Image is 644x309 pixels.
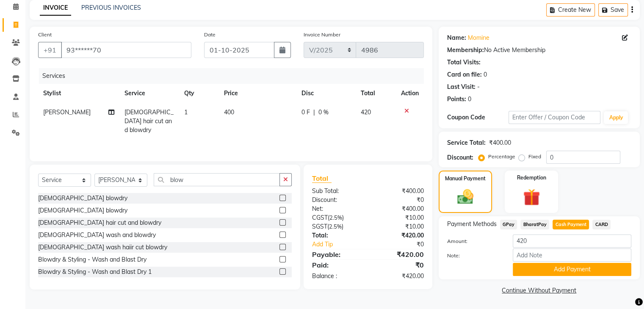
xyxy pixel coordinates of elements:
button: Save [598,3,628,17]
span: 2.5% [329,223,342,230]
div: [DEMOGRAPHIC_DATA] blowdry [38,206,127,215]
a: Add Tip [306,240,378,249]
label: Date [204,31,216,39]
div: Coupon Code [447,113,509,122]
span: 2.5% [329,214,342,221]
span: GPay [500,220,517,229]
img: _gift.svg [518,187,545,208]
th: Disc [296,84,356,103]
span: 420 [361,108,371,116]
div: [DEMOGRAPHIC_DATA] blowdry [38,194,127,203]
input: Enter Offer / Coupon Code [509,111,601,124]
div: Services [39,68,430,84]
div: Payable: [306,249,368,259]
label: Invoice Number [304,31,340,39]
div: 0 [484,70,487,79]
div: [DEMOGRAPHIC_DATA] hair cut and blowdry [38,218,161,227]
span: Cash Payment [553,220,589,229]
span: 0 F [301,108,310,117]
span: CARD [592,220,611,229]
div: ₹420.00 [368,272,430,281]
div: ₹10.00 [368,213,430,222]
span: Payment Methods [447,220,497,229]
input: Search by Name/Mobile/Email/Code [61,42,191,58]
button: Add Payment [513,263,631,276]
th: Total [356,84,396,103]
button: Apply [604,111,628,124]
div: ₹400.00 [489,138,511,147]
span: 1 [184,108,188,116]
span: | [313,108,315,117]
div: Membership: [447,46,484,55]
span: Total [312,174,332,183]
div: Card on file: [447,70,482,79]
span: 400 [224,108,234,116]
th: Action [396,84,424,103]
div: ( ) [306,213,368,222]
div: ₹400.00 [368,187,430,196]
input: Search or Scan [154,173,280,186]
span: [PERSON_NAME] [43,108,91,116]
a: Momine [468,33,489,42]
div: Balance : [306,272,368,281]
div: ₹420.00 [368,231,430,240]
label: Amount: [441,237,506,245]
input: Amount [513,235,631,248]
img: _cash.svg [452,188,478,206]
span: SGST [312,223,327,230]
div: Service Total: [447,138,486,147]
div: [DEMOGRAPHIC_DATA] wash haiir cut blowdry [38,243,167,252]
label: Percentage [488,153,515,160]
div: [DEMOGRAPHIC_DATA] wash and blowdry [38,231,156,240]
a: PREVIOUS INVOICES [81,4,141,11]
div: Sub Total: [306,187,368,196]
span: 0 % [318,108,329,117]
div: ₹0 [368,260,430,270]
label: Note: [441,252,506,259]
a: Continue Without Payment [440,286,638,295]
button: Create New [546,3,595,17]
div: Blowdry & Styling - Wash and Blast Dry [38,255,146,264]
div: Net: [306,204,368,213]
div: ₹400.00 [368,204,430,213]
div: Discount: [306,196,368,204]
div: Paid: [306,260,368,270]
th: Stylist [38,84,119,103]
div: 0 [468,95,471,104]
div: ₹0 [368,196,430,204]
div: ₹420.00 [368,249,430,259]
div: Blowdry & Styling - Wash and Blast Dry 1 [38,268,152,276]
div: Total: [306,231,368,240]
div: ₹10.00 [368,222,430,231]
span: BharatPay [520,220,549,229]
div: - [477,83,480,91]
label: Client [38,31,52,39]
div: ( ) [306,222,368,231]
div: Total Visits: [447,58,481,67]
div: No Active Membership [447,46,631,55]
span: [DEMOGRAPHIC_DATA] hair cut and blowdry [124,108,174,134]
a: INVOICE [40,0,71,16]
div: ₹0 [378,240,430,249]
th: Qty [179,84,219,103]
div: Points: [447,95,466,104]
div: Name: [447,33,466,42]
button: +91 [38,42,62,58]
div: Last Visit: [447,83,475,91]
label: Fixed [528,153,541,160]
div: Discount: [447,153,473,162]
th: Service [119,84,179,103]
span: CGST [312,214,328,221]
label: Manual Payment [445,175,486,182]
th: Price [219,84,296,103]
input: Add Note [513,248,631,262]
label: Redemption [517,174,546,182]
